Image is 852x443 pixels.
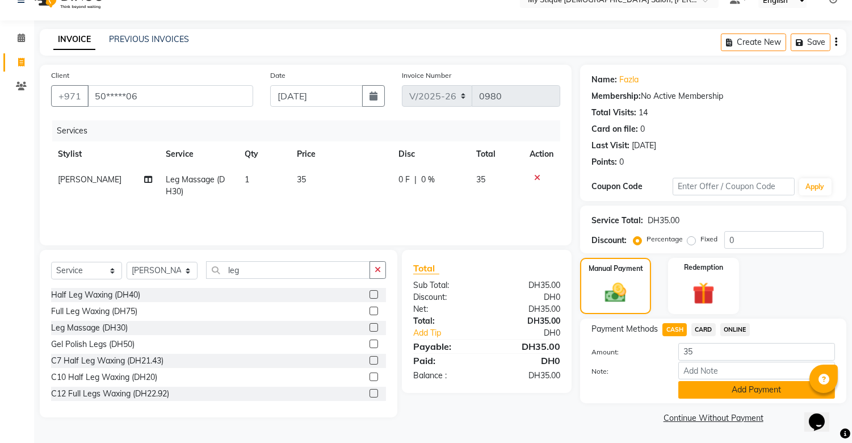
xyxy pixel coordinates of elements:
[487,315,569,327] div: DH35.00
[405,340,487,353] div: Payable:
[632,140,656,152] div: [DATE]
[51,141,160,167] th: Stylist
[691,323,716,336] span: CARD
[51,388,169,400] div: C12 Full Legs Waxing (DH22.92)
[405,327,501,339] a: Add Tip
[206,261,370,279] input: Search or Scan
[591,90,641,102] div: Membership:
[591,156,617,168] div: Points:
[51,306,137,317] div: Full Leg Waxing (DH75)
[591,181,673,193] div: Coupon Code
[591,107,636,119] div: Total Visits:
[245,174,249,185] span: 1
[678,362,835,379] input: Add Note
[405,291,487,303] div: Discount:
[721,34,786,51] button: Create New
[720,323,750,336] span: ONLINE
[487,291,569,303] div: DH0
[51,338,135,350] div: Gel Polish Legs (DH50)
[591,235,627,246] div: Discount:
[591,90,835,102] div: No Active Membership
[523,141,560,167] th: Action
[87,85,253,107] input: Search by Name/Mobile/Email/Code
[290,141,392,167] th: Price
[487,354,569,367] div: DH0
[51,289,140,301] div: Half Leg Waxing (DH40)
[53,30,95,50] a: INVOICE
[598,281,632,305] img: _cash.svg
[678,381,835,399] button: Add Payment
[487,340,569,353] div: DH35.00
[582,412,844,424] a: Continue Without Payment
[686,279,721,307] img: _gift.svg
[51,70,69,81] label: Client
[109,34,189,44] a: PREVIOUS INVOICES
[583,366,670,377] label: Note:
[662,323,687,336] span: CASH
[487,279,569,291] div: DH35.00
[591,140,629,152] div: Last Visit:
[799,178,832,195] button: Apply
[640,123,645,135] div: 0
[166,174,225,197] span: Leg Massage (DH30)
[405,354,487,367] div: Paid:
[413,262,439,274] span: Total
[791,34,830,51] button: Save
[160,141,238,167] th: Service
[238,141,290,167] th: Qty
[414,174,417,186] span: |
[589,264,643,274] label: Manual Payment
[51,85,89,107] button: +971
[58,174,121,185] span: [PERSON_NAME]
[470,141,523,167] th: Total
[421,174,435,186] span: 0 %
[405,303,487,315] div: Net:
[583,347,670,357] label: Amount:
[647,234,683,244] label: Percentage
[398,174,410,186] span: 0 F
[52,120,569,141] div: Services
[487,370,569,382] div: DH35.00
[591,123,638,135] div: Card on file:
[684,262,723,273] label: Redemption
[619,156,624,168] div: 0
[700,234,717,244] label: Fixed
[648,215,679,227] div: DH35.00
[402,70,451,81] label: Invoice Number
[639,107,648,119] div: 14
[501,327,569,339] div: DH0
[392,141,469,167] th: Disc
[270,70,286,81] label: Date
[51,371,157,383] div: C10 Half Leg Waxing (DH20)
[619,74,639,86] a: Fazla
[297,174,306,185] span: 35
[405,315,487,327] div: Total:
[51,322,128,334] div: Leg Massage (DH30)
[678,343,835,361] input: Amount
[405,370,487,382] div: Balance :
[477,174,486,185] span: 35
[591,215,643,227] div: Service Total:
[591,74,617,86] div: Name:
[405,279,487,291] div: Sub Total:
[804,398,841,432] iframe: chat widget
[673,178,794,195] input: Enter Offer / Coupon Code
[591,323,658,335] span: Payment Methods
[487,303,569,315] div: DH35.00
[51,355,163,367] div: C7 Half Leg Waxing (DH21.43)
